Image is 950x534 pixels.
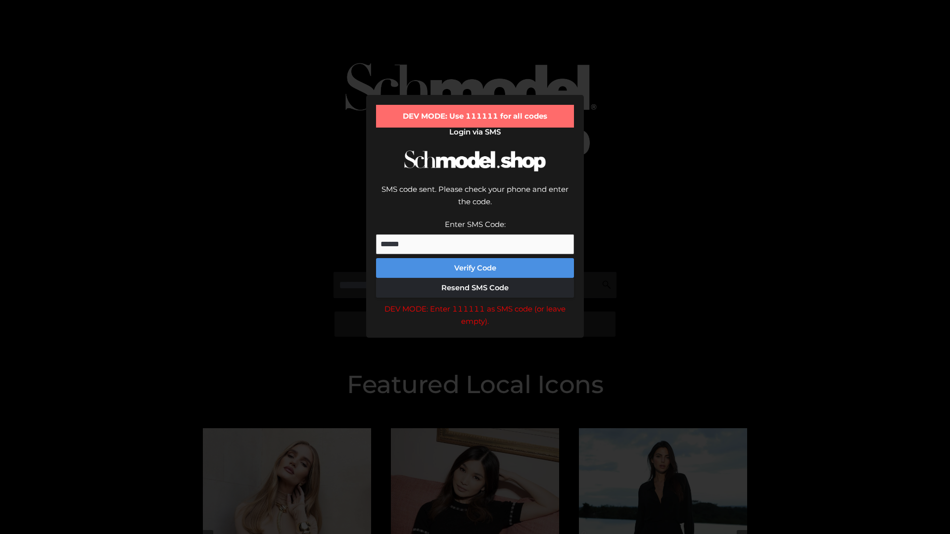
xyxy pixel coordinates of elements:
img: Schmodel Logo [401,141,549,180]
h2: Login via SMS [376,128,574,136]
label: Enter SMS Code: [445,220,506,229]
button: Verify Code [376,258,574,278]
button: Resend SMS Code [376,278,574,298]
div: DEV MODE: Use 111111 for all codes [376,105,574,128]
div: SMS code sent. Please check your phone and enter the code. [376,183,574,218]
div: DEV MODE: Enter 111111 as SMS code (or leave empty). [376,303,574,328]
